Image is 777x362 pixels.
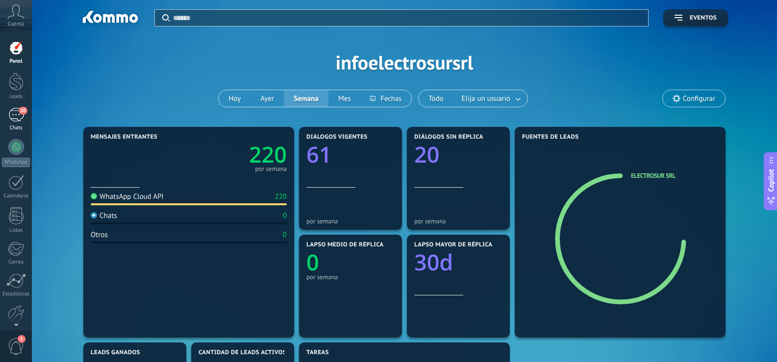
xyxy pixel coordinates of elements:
[251,90,284,107] button: Ayer
[91,349,140,356] span: Leads ganados
[306,247,319,277] text: 0
[284,90,328,107] button: Semana
[328,90,361,107] button: Mes
[766,169,776,192] span: Copilot
[2,291,30,297] div: Estadísticas
[453,90,527,107] button: Elija un usuario
[414,140,439,169] text: 20
[91,192,164,201] div: WhatsApp Cloud API
[306,217,395,225] div: por semana
[249,140,287,169] text: 220
[2,193,30,199] div: Calendario
[2,58,30,65] div: Panel
[522,134,579,141] span: Fuentes de leads
[2,94,30,100] div: Leads
[419,90,453,107] button: Todo
[283,211,287,220] div: 0
[91,134,157,141] span: Mensajes entrantes
[199,349,286,356] span: Cantidad de leads activos
[91,212,97,218] img: Chats
[2,125,30,131] div: Chats
[255,167,287,171] div: por semana
[8,21,24,27] span: Cuenta
[91,193,97,199] img: WhatsApp Cloud API
[283,230,287,240] div: 0
[306,349,329,356] span: Tareas
[690,15,717,22] span: Eventos
[275,192,287,201] div: 220
[460,92,512,105] span: Elija un usuario
[19,107,27,115] span: 20
[306,273,395,281] div: por semana
[414,247,502,277] a: 30d
[91,211,117,220] div: Chats
[219,90,251,107] button: Hoy
[631,171,676,180] a: Electrosur srl
[663,9,728,26] button: Eventos
[18,335,25,343] span: 1
[2,259,30,265] div: Correo
[414,241,492,248] span: Lapso mayor de réplica
[414,247,453,277] text: 30d
[683,95,715,103] span: Configurar
[189,140,287,169] a: 220
[306,241,384,248] span: Lapso medio de réplica
[306,134,368,141] span: Diálogos vigentes
[91,230,108,240] div: Otros
[2,227,30,234] div: Listas
[360,90,411,107] button: Fechas
[2,158,30,167] div: WhatsApp
[306,140,331,169] text: 61
[414,217,502,225] div: por semana
[414,134,483,141] span: Diálogos sin réplica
